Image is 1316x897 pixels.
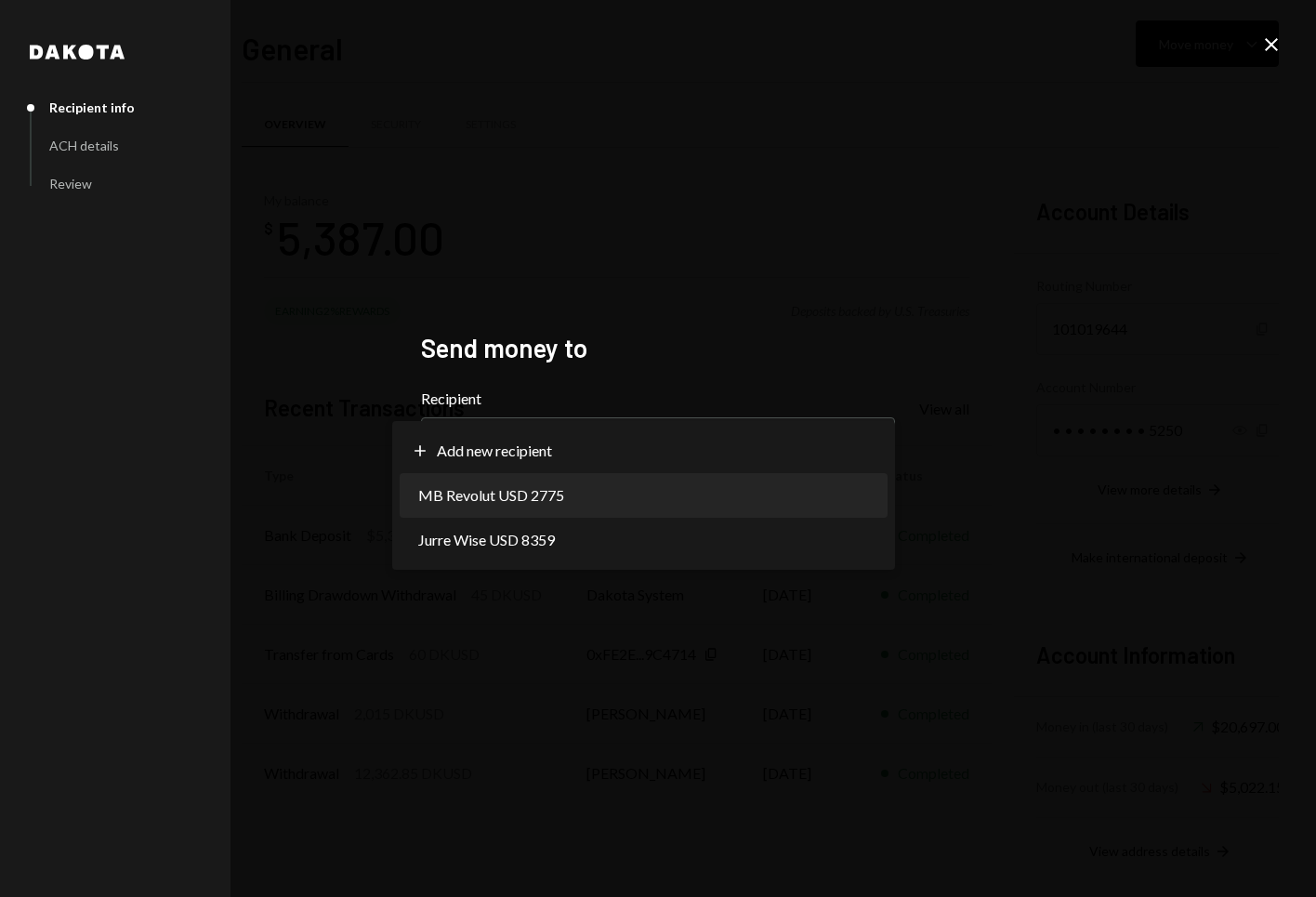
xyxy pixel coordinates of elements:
[421,330,895,366] h2: Send money to
[421,417,895,469] button: Recipient
[49,99,135,115] div: Recipient info
[421,388,895,410] label: Recipient
[418,484,564,507] span: MB Revolut USD 2775
[49,138,119,153] div: ACH details
[49,176,92,191] div: Review
[437,440,552,462] span: Add new recipient
[418,529,555,551] span: Jurre Wise USD 8359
